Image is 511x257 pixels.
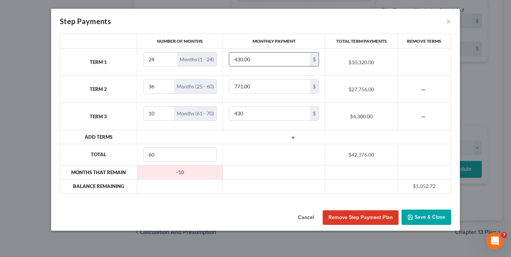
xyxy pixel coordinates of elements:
[60,130,137,144] th: Add Terms
[174,107,216,120] div: Months (61 - 70)
[325,103,397,130] td: $4,300.00
[310,107,319,120] div: $
[292,210,320,225] button: Cancel
[486,232,504,250] iframe: Intercom live chat
[60,103,137,130] th: Term 3
[223,34,325,49] th: Monthly Payment
[137,34,223,49] th: Number of Months
[323,210,399,225] button: Remove Step Payment Plan
[229,53,310,66] input: 0.00
[501,232,507,238] span: 7
[60,179,137,193] th: Balance Remaining
[143,80,174,93] input: --
[310,80,319,93] div: $
[325,34,397,49] th: Total Term Payments
[143,107,174,120] input: --
[325,49,397,76] td: $10,320.00
[174,80,216,93] div: Months (25 - 60)
[325,76,397,103] td: $27,756.00
[397,179,451,193] td: $1,052.72
[177,53,216,66] div: Months (1 - 24)
[60,16,111,26] div: Step Payments
[325,144,397,165] td: $42,376.00
[143,53,177,66] input: --
[310,53,319,66] div: $
[397,34,451,49] th: Remove Terms
[60,144,137,165] th: Total
[229,80,310,93] input: 0.00
[60,165,137,179] th: Months that Remain
[229,107,310,120] input: 0.00
[401,210,451,225] button: Save & Close
[60,49,137,76] th: Term 1
[143,148,217,162] input: --
[137,165,223,179] td: -10
[446,17,451,26] button: ×
[60,76,137,103] th: Term 2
